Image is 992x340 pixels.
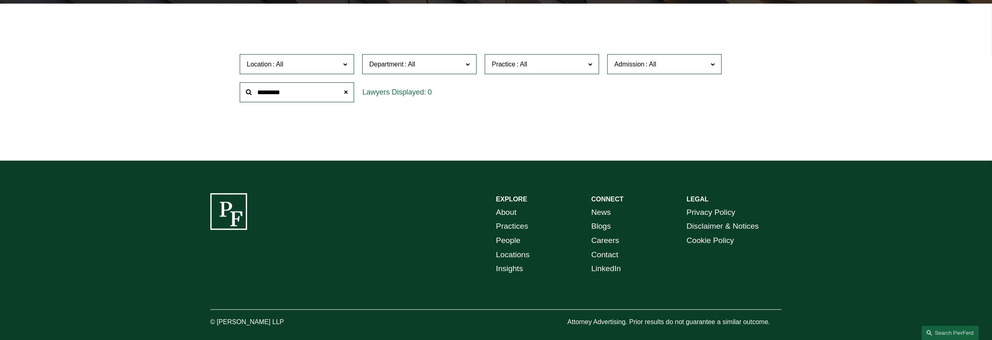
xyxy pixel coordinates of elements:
[428,88,432,96] span: 0
[210,316,330,328] p: © [PERSON_NAME] LLP
[496,205,517,220] a: About
[687,219,759,234] a: Disclaimer & Notices
[369,61,403,68] span: Department
[591,219,611,234] a: Blogs
[247,61,272,68] span: Location
[591,234,619,248] a: Careers
[614,61,644,68] span: Admission
[567,316,782,328] p: Attorney Advertising. Prior results do not guarantee a similar outcome.
[922,326,979,340] a: Search this site
[496,219,528,234] a: Practices
[496,234,521,248] a: People
[687,196,709,203] strong: LEGAL
[492,61,515,68] span: Practice
[496,248,530,262] a: Locations
[687,205,735,220] a: Privacy Policy
[591,248,618,262] a: Contact
[687,234,734,248] a: Cookie Policy
[496,262,523,276] a: Insights
[496,196,527,203] strong: EXPLORE
[591,205,611,220] a: News
[591,262,621,276] a: LinkedIn
[591,196,624,203] strong: CONNECT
